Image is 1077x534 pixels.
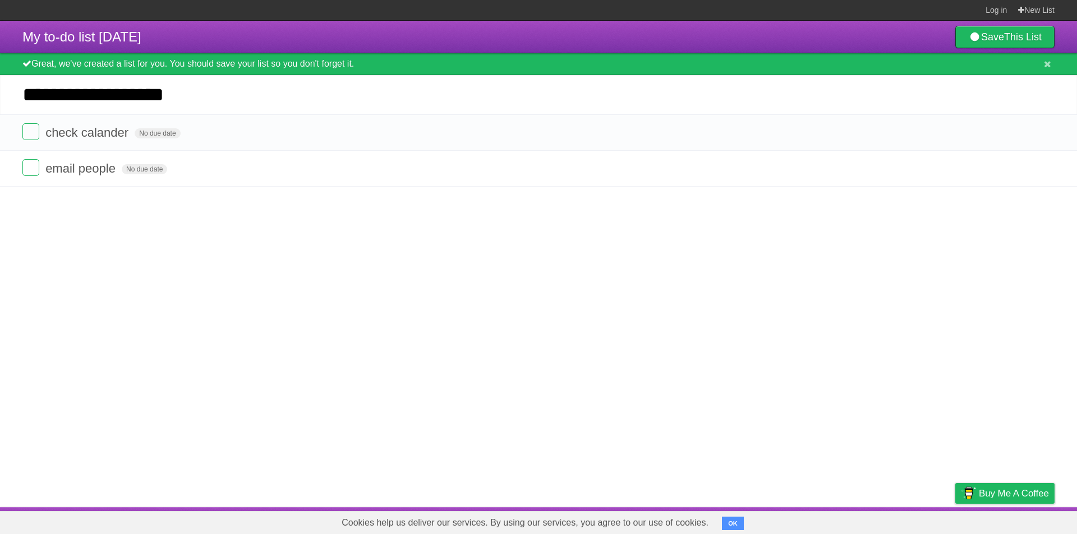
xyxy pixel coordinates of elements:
span: email people [45,161,118,175]
label: Done [22,159,39,176]
span: Cookies help us deliver our services. By using our services, you agree to our use of cookies. [330,512,720,534]
span: Buy me a coffee [979,484,1049,503]
a: Privacy [941,510,970,531]
a: SaveThis List [955,26,1055,48]
a: Developers [843,510,889,531]
span: No due date [135,128,180,138]
span: check calander [45,126,131,140]
span: My to-do list [DATE] [22,29,141,44]
span: No due date [122,164,167,174]
a: Terms [903,510,927,531]
label: Done [22,123,39,140]
img: Buy me a coffee [961,484,976,503]
b: This List [1004,31,1042,43]
a: Buy me a coffee [955,483,1055,504]
a: Suggest a feature [984,510,1055,531]
button: OK [722,517,744,530]
a: About [806,510,830,531]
